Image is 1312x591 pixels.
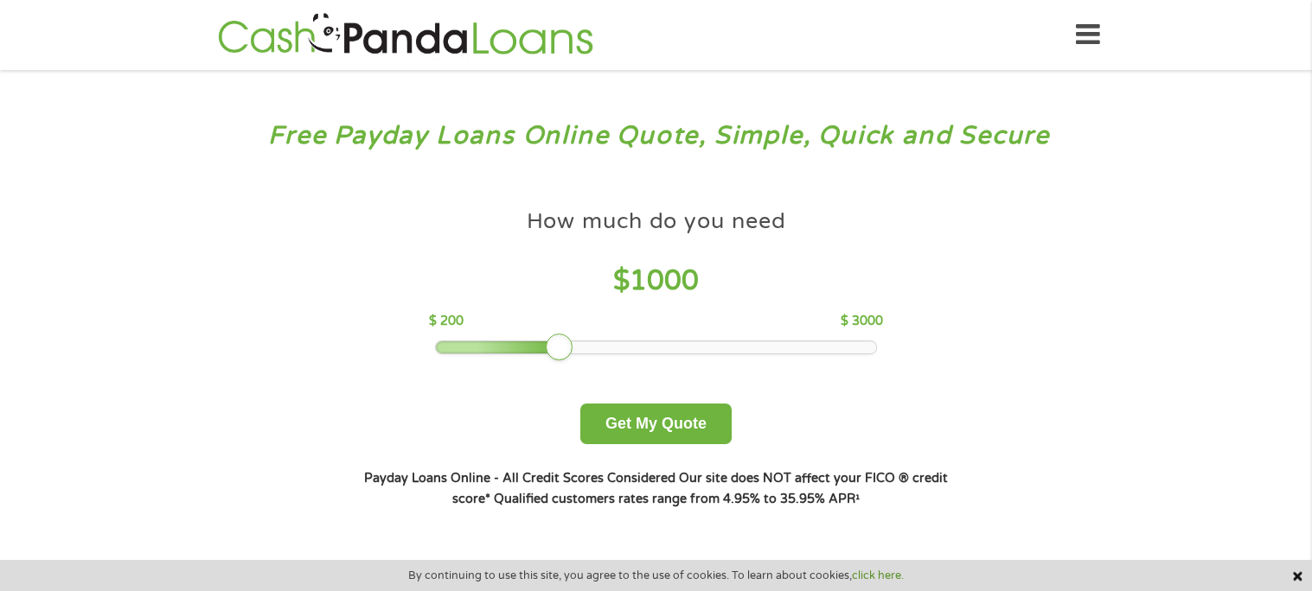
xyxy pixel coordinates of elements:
[852,569,904,582] a: click here.
[50,120,1263,152] h3: Free Payday Loans Online Quote, Simple, Quick and Secure
[630,264,699,297] span: 1000
[429,264,883,299] h4: $
[452,471,948,506] strong: Our site does NOT affect your FICO ® credit score*
[841,312,883,331] p: $ 3000
[494,492,860,506] strong: Qualified customers rates range from 4.95% to 35.95% APR¹
[429,312,464,331] p: $ 200
[364,471,675,486] strong: Payday Loans Online - All Credit Scores Considered
[213,10,598,60] img: GetLoanNow Logo
[580,404,732,444] button: Get My Quote
[527,207,786,236] h4: How much do you need
[408,569,904,581] span: By continuing to use this site, you agree to the use of cookies. To learn about cookies,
